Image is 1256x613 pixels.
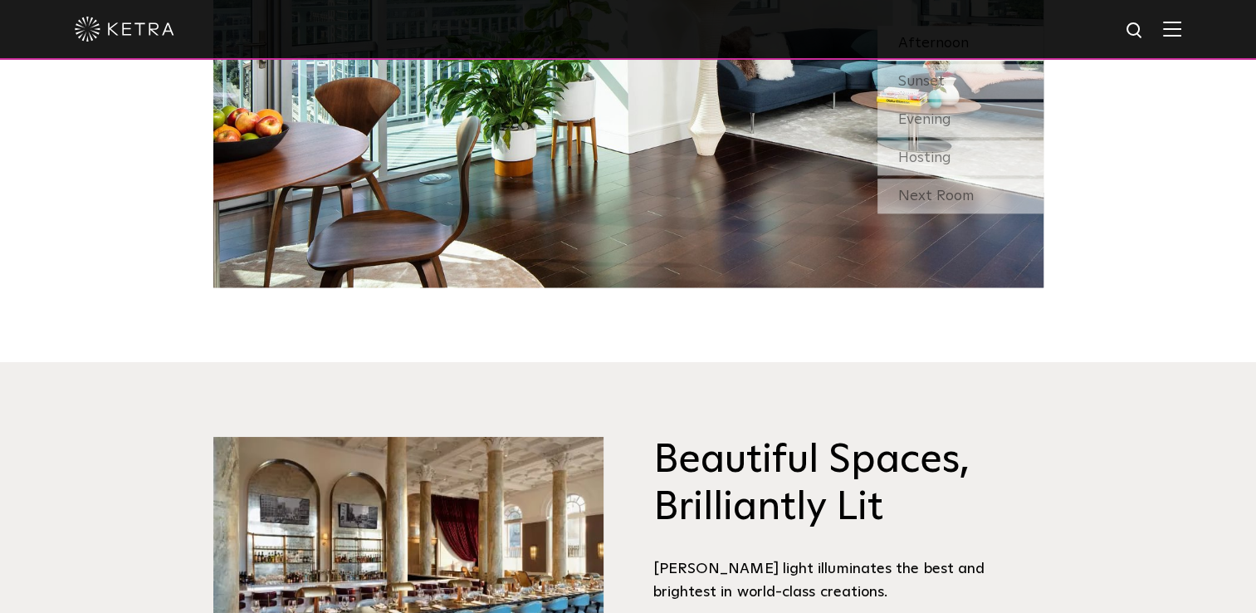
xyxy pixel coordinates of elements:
div: Next Room [877,179,1043,213]
img: Hamburger%20Nav.svg [1163,21,1181,37]
span: Evening [898,112,951,127]
img: search icon [1125,21,1146,42]
div: [PERSON_NAME] light illuminates the best and brightest in world-class creations. [653,557,1043,605]
span: Hosting [898,150,951,165]
span: Sunset [898,74,945,89]
img: ketra-logo-2019-white [75,17,174,42]
h3: Beautiful Spaces, Brilliantly Lit [653,437,1043,532]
